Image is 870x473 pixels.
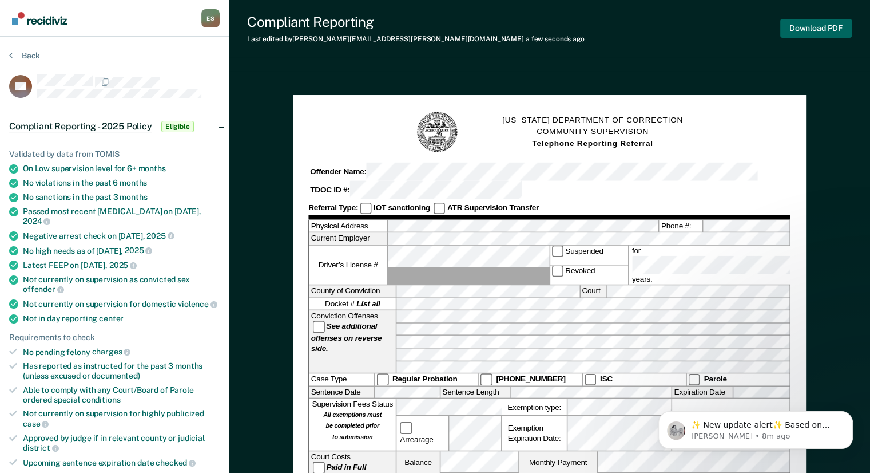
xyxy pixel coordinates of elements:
label: Exemption type: [502,399,567,416]
input: ATR Supervision Transfer [434,203,445,214]
div: Compliant Reporting [247,14,585,30]
div: Approved by judge if in relevant county or judicial [23,433,220,453]
div: No pending felony [23,347,220,357]
div: Exemption Expiration Date: [502,416,567,451]
div: Not currently on supervision for domestic [23,299,220,309]
span: conditions [82,395,121,404]
input: Suspended [552,246,563,257]
span: months [138,164,166,173]
div: No sanctions in the past 3 [23,192,220,202]
span: Docket # [325,299,380,309]
span: offender [23,285,64,294]
input: for years. [632,256,804,274]
label: Sentence Date [309,387,374,399]
label: Physical Address [309,220,387,232]
strong: Paid in Full [327,463,367,471]
input: Revoked [552,266,563,277]
label: for years. [630,246,805,285]
div: Requirements to check [9,333,220,342]
span: 2024 [23,216,50,226]
div: Negative arrest check on [DATE], [23,231,220,241]
span: 2025 [125,246,152,255]
span: ✨ New update alert✨ Based on your feedback, we've made a few updates we wanted to share. 1. We ha... [50,33,197,259]
button: Back [9,50,40,61]
input: ISC [585,374,596,385]
span: 2025 [146,231,174,241]
div: Latest FEEP on [DATE], [23,260,220,270]
strong: IOT sanctioning [374,203,430,212]
div: Supervision Fees Status [309,399,396,451]
div: No high needs as of [DATE], [23,246,220,256]
strong: Referral Type: [308,203,358,212]
label: Court [580,285,606,297]
label: Revoked [550,266,627,285]
span: a few seconds ago [526,35,585,43]
label: Current Employer [309,233,387,245]
span: documented) [92,371,140,380]
div: Not currently on supervision as convicted sex [23,275,220,294]
div: Validated by data from TOMIS [9,149,220,159]
div: Upcoming sentence expiration date [23,458,220,468]
strong: Telephone Reporting Referral [532,139,653,148]
img: Recidiviz [12,12,67,25]
div: On Low supervision level for 6+ [23,164,220,174]
input: See additional offenses on reverse side. [313,321,324,333]
button: Download PDF [780,19,852,38]
p: Message from Kim, sent 8m ago [50,44,197,54]
span: center [99,314,124,323]
strong: TDOC ID #: [310,186,349,194]
label: Driver’s License # [309,246,387,285]
strong: [PHONE_NUMBER] [496,375,565,383]
strong: All exemptions must be completed prior to submission [323,411,382,442]
div: Not in day reporting [23,314,220,324]
input: Arrearage [400,423,411,434]
label: County of Conviction [309,285,396,297]
iframe: Intercom notifications message [641,387,870,467]
strong: Regular Probation [392,375,458,383]
div: Not currently on supervision for highly publicized [23,409,220,428]
span: months [120,178,147,187]
div: Case Type [309,374,374,385]
label: Expiration Date [672,387,733,399]
input: Parole [688,374,700,385]
input: IOT sanctioning [360,203,371,214]
strong: Offender Name: [310,167,367,176]
img: TN Seal [416,111,459,154]
div: No violations in the past 6 [23,178,220,188]
span: Compliant Reporting - 2025 Policy [9,121,152,132]
strong: ISC [600,375,613,383]
span: charges [92,347,131,356]
span: 2025 [109,261,137,270]
label: Sentence Length [440,387,510,399]
strong: Parole [704,375,727,383]
h1: [US_STATE] DEPARTMENT OF CORRECTION COMMUNITY SUPERVISION [502,115,683,150]
label: Phone #: [660,220,703,232]
span: checked [156,458,196,467]
div: Conviction Offenses [309,310,396,373]
span: Eligible [161,121,194,132]
input: Regular Probation [377,374,388,385]
span: district [23,443,59,452]
span: months [120,192,147,202]
strong: List all [356,299,380,308]
div: E S [201,9,220,27]
div: Passed most recent [MEDICAL_DATA] on [DATE], [23,207,220,226]
button: Profile dropdown button [201,9,220,27]
strong: See additional offenses on reverse side. [311,322,382,352]
div: Last edited by [PERSON_NAME][EMAIL_ADDRESS][PERSON_NAME][DOMAIN_NAME] [247,35,585,43]
label: Suspended [550,246,627,265]
span: violence [178,299,217,309]
input: [PHONE_NUMBER] [480,374,492,385]
label: Arrearage [398,423,447,445]
span: case [23,419,49,428]
div: Able to comply with any Court/Board of Parole ordered special [23,385,220,405]
div: Has reported as instructed for the past 3 months (unless excused or [23,361,220,381]
strong: ATR Supervision Transfer [447,203,539,212]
